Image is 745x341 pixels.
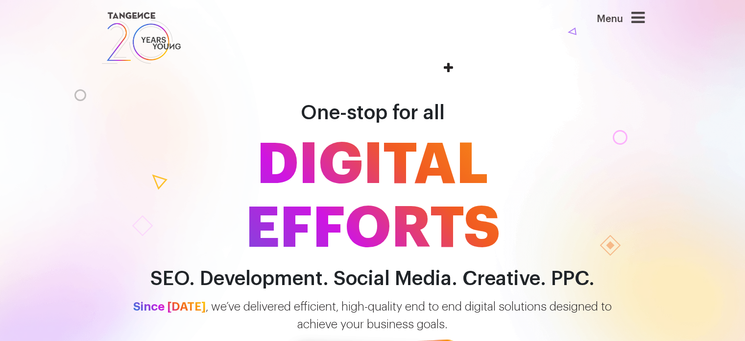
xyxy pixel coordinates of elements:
span: DIGITAL EFFORTS [94,133,652,261]
span: One-stop for all [301,103,445,123]
h2: SEO. Development. Social Media. Creative. PPC. [94,268,652,290]
span: Since [DATE] [133,301,206,313]
img: logo SVG [101,10,182,66]
p: , we’ve delivered efficient, high-quality end to end digital solutions designed to achieve your b... [94,298,652,333]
